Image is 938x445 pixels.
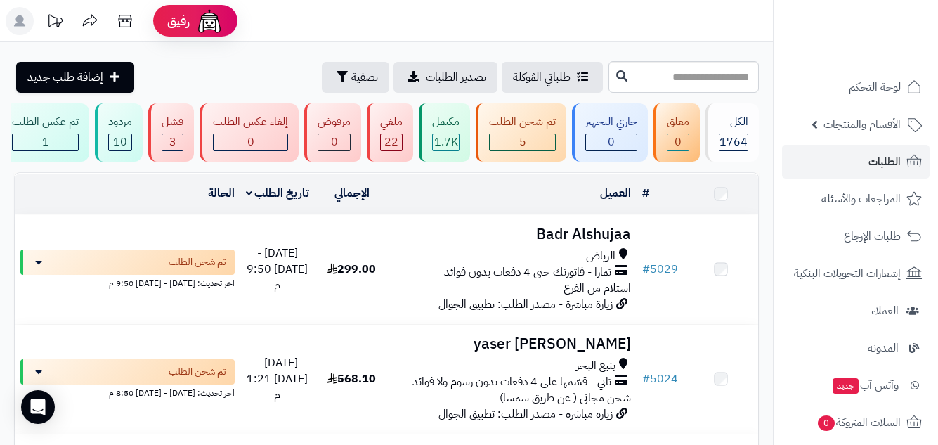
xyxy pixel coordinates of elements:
[20,275,235,290] div: اخر تحديث: [DATE] - [DATE] 9:50 م
[322,62,389,93] button: تصفية
[318,114,351,130] div: مرفوض
[490,134,555,150] div: 5
[167,13,190,30] span: رفيق
[782,406,930,439] a: السلات المتروكة0
[20,385,235,399] div: اخر تحديث: [DATE] - [DATE] 8:50 م
[301,103,364,162] a: مرفوض 0
[667,114,689,130] div: معلق
[502,62,603,93] a: طلباتي المُوكلة
[719,134,748,150] span: 1764
[169,365,226,379] span: تم شحن الطلب
[169,134,176,150] span: 3
[519,134,526,150] span: 5
[438,406,613,423] span: زيارة مباشرة - مصدر الطلب: تطبيق الجوال
[816,413,901,432] span: السلات المتروكة
[37,7,72,39] a: تحديثات المنصة
[782,368,930,402] a: وآتس آبجديد
[208,185,235,202] a: الحالة
[833,378,859,394] span: جديد
[818,415,835,431] span: 0
[703,103,762,162] a: الكل1764
[586,134,637,150] div: 0
[782,294,930,328] a: العملاء
[782,145,930,179] a: الطلبات
[214,134,287,150] div: 0
[13,134,78,150] div: 1
[327,370,376,387] span: 568.10
[434,134,458,150] span: 1.7K
[21,390,55,424] div: Open Intercom Messenger
[416,103,473,162] a: مكتمل 1.7K
[667,134,689,150] div: 0
[794,264,901,283] span: إشعارات التحويلات البنكية
[247,245,308,294] span: [DATE] - [DATE] 9:50 م
[782,331,930,365] a: المدونة
[642,261,650,278] span: #
[651,103,703,162] a: معلق 0
[868,338,899,358] span: المدونة
[782,219,930,253] a: طلبات الإرجاع
[393,62,497,93] a: تصدير الطلبات
[318,134,350,150] div: 0
[600,185,631,202] a: العميل
[871,301,899,321] span: العملاء
[380,114,403,130] div: ملغي
[642,370,650,387] span: #
[844,226,901,246] span: طلبات الإرجاع
[608,134,615,150] span: 0
[564,280,631,297] span: استلام من الفرع
[169,255,226,269] span: تم شحن الطلب
[384,134,398,150] span: 22
[395,336,631,352] h3: yaser [PERSON_NAME]
[569,103,651,162] a: جاري التجهيز 0
[586,248,615,264] span: الرياض
[842,11,925,40] img: logo-2.png
[849,77,901,97] span: لوحة التحكم
[109,134,131,150] div: 10
[444,264,611,280] span: تمارا - فاتورتك حتى 4 دفعات بدون فوائد
[585,114,637,130] div: جاري التجهيز
[675,134,682,150] span: 0
[246,185,310,202] a: تاريخ الطلب
[782,257,930,290] a: إشعارات التحويلات البنكية
[642,185,649,202] a: #
[438,296,613,313] span: زيارة مباشرة - مصدر الطلب: تطبيق الجوال
[197,103,301,162] a: إلغاء عكس الطلب 0
[42,134,49,150] span: 1
[16,62,134,93] a: إضافة طلب جديد
[868,152,901,172] span: الطلبات
[782,182,930,216] a: المراجعات والأسئلة
[351,69,378,86] span: تصفية
[108,114,132,130] div: مردود
[247,134,254,150] span: 0
[426,69,486,86] span: تصدير الطلبات
[162,134,183,150] div: 3
[719,114,748,130] div: الكل
[113,134,127,150] span: 10
[782,70,930,104] a: لوحة التحكم
[500,389,631,406] span: شحن مجاني ( عن طريق سمسا)
[162,114,183,130] div: فشل
[576,358,615,374] span: ينبع البحر
[831,375,899,395] span: وآتس آب
[513,69,571,86] span: طلباتي المُوكلة
[195,7,223,35] img: ai-face.png
[432,114,460,130] div: مكتمل
[331,134,338,150] span: 0
[642,370,678,387] a: #5024
[642,261,678,278] a: #5029
[489,114,556,130] div: تم شحن الطلب
[412,374,611,390] span: تابي - قسّمها على 4 دفعات بدون رسوم ولا فوائد
[12,114,79,130] div: تم عكس الطلب
[364,103,416,162] a: ملغي 22
[433,134,459,150] div: 1717
[92,103,145,162] a: مردود 10
[327,261,376,278] span: 299.00
[213,114,288,130] div: إلغاء عكس الطلب
[381,134,402,150] div: 22
[334,185,370,202] a: الإجمالي
[823,115,901,134] span: الأقسام والمنتجات
[821,189,901,209] span: المراجعات والأسئلة
[395,226,631,243] h3: Badr Alshujaa
[145,103,197,162] a: فشل 3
